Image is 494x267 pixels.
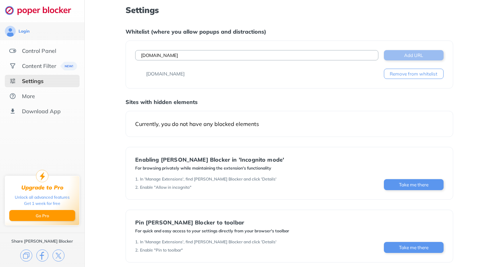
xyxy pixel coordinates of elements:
[135,239,139,245] div: 1 .
[22,93,35,100] div: More
[22,47,56,54] div: Control Panel
[135,185,139,190] div: 2 .
[9,108,16,115] img: download-app.svg
[135,156,284,163] div: Enabling [PERSON_NAME] Blocker in 'Incognito mode'
[21,184,63,191] div: Upgrade to Pro
[9,47,16,54] img: features.svg
[135,165,284,171] div: For browsing privately while maintaining the extension's functionality
[9,93,16,100] img: about.svg
[22,62,56,69] div: Content Filter
[24,200,60,207] div: Get 1 week for free
[36,170,48,182] img: upgrade-to-pro.svg
[22,108,61,115] div: Download App
[11,239,73,244] div: Share [PERSON_NAME] Blocker
[22,78,44,84] div: Settings
[135,176,139,182] div: 1 .
[52,249,64,262] img: x.svg
[126,98,453,105] div: Sites with hidden elements
[140,176,277,182] div: In 'Manage Extensions', find [PERSON_NAME] Blocker and click 'Details'
[135,120,443,127] div: Currently, you do not have any blocked elements
[140,239,277,245] div: In 'Manage Extensions', find [PERSON_NAME] Blocker and click 'Details'
[19,28,30,34] div: Login
[9,62,16,69] img: social.svg
[384,242,444,253] button: Take me there
[135,247,139,253] div: 2 .
[135,219,289,225] div: Pin [PERSON_NAME] Blocker to toolbar
[126,28,453,35] div: Whitelist (where you allow popups and distractions)
[135,71,141,77] img: favicons
[140,247,183,253] div: Enable "Pin to toolbar"
[58,62,75,70] img: menuBanner.svg
[126,5,453,14] h1: Settings
[5,26,16,37] img: avatar.svg
[135,228,289,234] div: For quick and easy access to your settings directly from your browser's toolbar
[36,249,48,262] img: facebook.svg
[9,78,16,84] img: settings-selected.svg
[5,5,79,15] img: logo-webpage.svg
[146,70,185,77] div: [DOMAIN_NAME]
[140,185,191,190] div: Enable "Allow in incognito"
[384,179,444,190] button: Take me there
[9,210,75,221] button: Go Pro
[384,69,444,79] button: Remove from whitelist
[384,50,444,60] button: Add URL
[15,194,70,200] div: Unlock all advanced features
[20,249,32,262] img: copy.svg
[135,50,378,60] input: Example: twitter.com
